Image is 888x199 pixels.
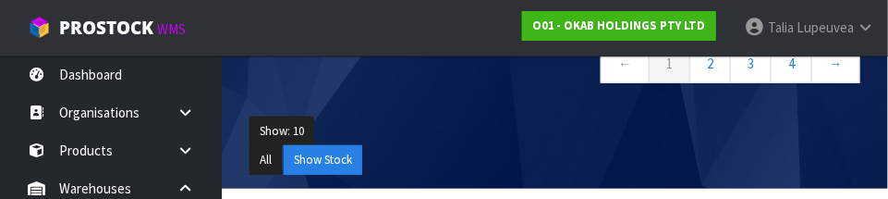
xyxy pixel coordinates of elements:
[284,145,362,175] button: Show Stock
[601,44,650,83] a: ←
[157,20,186,38] small: WMS
[532,18,706,33] strong: O01 - OKAB HOLDINGS PTY LTD
[797,19,854,36] span: Lupeuvea
[649,44,690,83] a: 1
[768,19,794,36] span: Talia
[249,44,860,89] nav: Page navigation
[249,117,314,146] button: Show: 10
[689,44,731,83] a: 2
[522,11,716,41] a: O01 - OKAB HOLDINGS PTY LTD
[730,44,772,83] a: 3
[59,16,153,40] span: ProStock
[249,145,282,175] button: All
[28,16,51,39] img: cube-alt.png
[811,44,860,83] a: →
[771,44,812,83] a: 4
